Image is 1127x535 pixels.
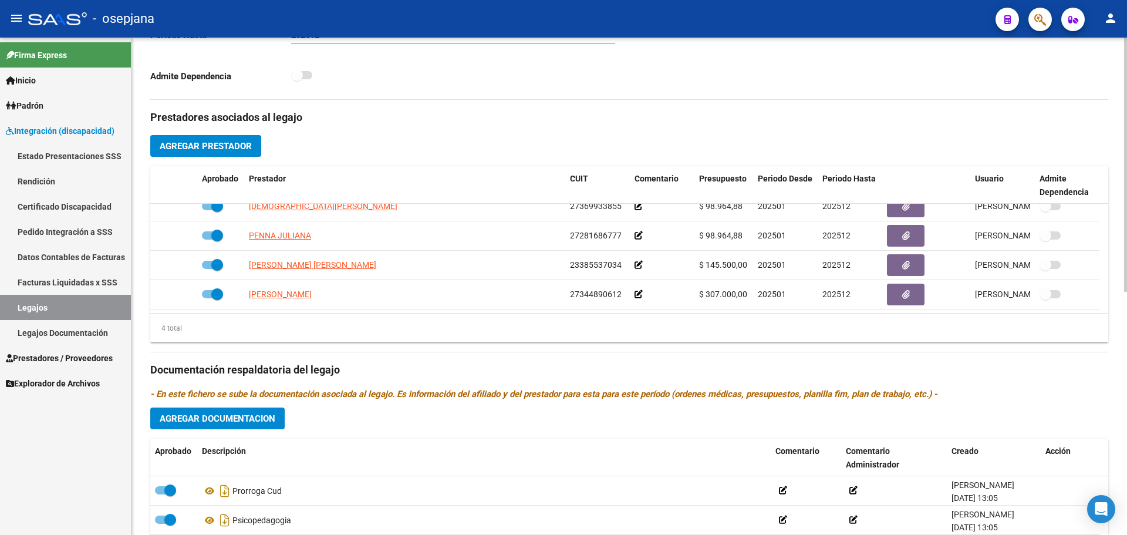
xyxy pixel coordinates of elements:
[771,439,841,477] datatable-header-cell: Comentario
[249,231,311,240] span: PENNA JULIANA
[758,260,786,270] span: 202501
[694,166,753,205] datatable-header-cell: Presupuesto
[217,511,232,530] i: Descargar documento
[150,389,937,399] i: - En este fichero se sube la documentación asociada al legajo. Es información del afiliado y del ...
[570,201,622,211] span: 27369933855
[822,231,851,240] span: 202512
[244,166,565,205] datatable-header-cell: Prestador
[93,6,154,32] span: - osepjana
[6,352,113,365] span: Prestadores / Proveedores
[160,413,275,424] span: Agregar Documentacion
[565,166,630,205] datatable-header-cell: CUIT
[1035,166,1099,205] datatable-header-cell: Admite Dependencia
[753,166,818,205] datatable-header-cell: Periodo Desde
[975,260,1067,270] span: [PERSON_NAME] [DATE]
[822,174,876,183] span: Periodo Hasta
[758,201,786,211] span: 202501
[202,174,238,183] span: Aprobado
[249,174,286,183] span: Prestador
[197,166,244,205] datatable-header-cell: Aprobado
[951,480,1014,490] span: [PERSON_NAME]
[1041,439,1099,477] datatable-header-cell: Acción
[699,174,747,183] span: Presupuesto
[758,290,786,299] span: 202501
[951,510,1014,519] span: [PERSON_NAME]
[1087,495,1115,523] div: Open Intercom Messenger
[975,174,1004,183] span: Usuario
[699,260,747,270] span: $ 145.500,00
[570,260,622,270] span: 23385537034
[6,99,43,112] span: Padrón
[635,174,679,183] span: Comentario
[758,231,786,240] span: 202501
[150,109,1108,126] h3: Prestadores asociados al legajo
[6,49,67,62] span: Firma Express
[818,166,882,205] datatable-header-cell: Periodo Hasta
[570,290,622,299] span: 27344890612
[160,141,252,152] span: Agregar Prestador
[570,174,588,183] span: CUIT
[9,11,23,25] mat-icon: menu
[975,290,1067,299] span: [PERSON_NAME] [DATE]
[846,446,899,469] span: Comentario Administrador
[217,482,232,500] i: Descargar documento
[775,446,819,456] span: Comentario
[150,439,197,477] datatable-header-cell: Aprobado
[822,201,851,211] span: 202512
[822,290,851,299] span: 202512
[202,511,766,530] div: Psicopedagogia
[197,439,771,477] datatable-header-cell: Descripción
[570,231,622,240] span: 27281686777
[699,231,743,240] span: $ 98.964,88
[1045,446,1071,456] span: Acción
[841,439,947,477] datatable-header-cell: Comentario Administrador
[1104,11,1118,25] mat-icon: person
[630,166,694,205] datatable-header-cell: Comentario
[155,446,191,456] span: Aprobado
[150,70,291,83] p: Admite Dependencia
[1040,174,1089,197] span: Admite Dependencia
[202,446,246,456] span: Descripción
[951,446,978,456] span: Creado
[947,439,1041,477] datatable-header-cell: Creado
[975,201,1067,211] span: [PERSON_NAME] [DATE]
[951,493,998,503] span: [DATE] 13:05
[249,290,312,299] span: [PERSON_NAME]
[6,74,36,87] span: Inicio
[975,231,1067,240] span: [PERSON_NAME] [DATE]
[699,290,747,299] span: $ 307.000,00
[699,201,743,211] span: $ 98.964,88
[6,125,114,137] span: Integración (discapacidad)
[249,201,397,211] span: [DEMOGRAPHIC_DATA][PERSON_NAME]
[150,135,261,157] button: Agregar Prestador
[150,408,285,429] button: Agregar Documentacion
[970,166,1035,205] datatable-header-cell: Usuario
[6,377,100,390] span: Explorador de Archivos
[758,174,812,183] span: Periodo Desde
[150,322,182,335] div: 4 total
[951,523,998,532] span: [DATE] 13:05
[249,260,376,270] span: [PERSON_NAME] [PERSON_NAME]
[202,482,766,500] div: Prorroga Cud
[822,260,851,270] span: 202512
[150,362,1108,378] h3: Documentación respaldatoria del legajo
